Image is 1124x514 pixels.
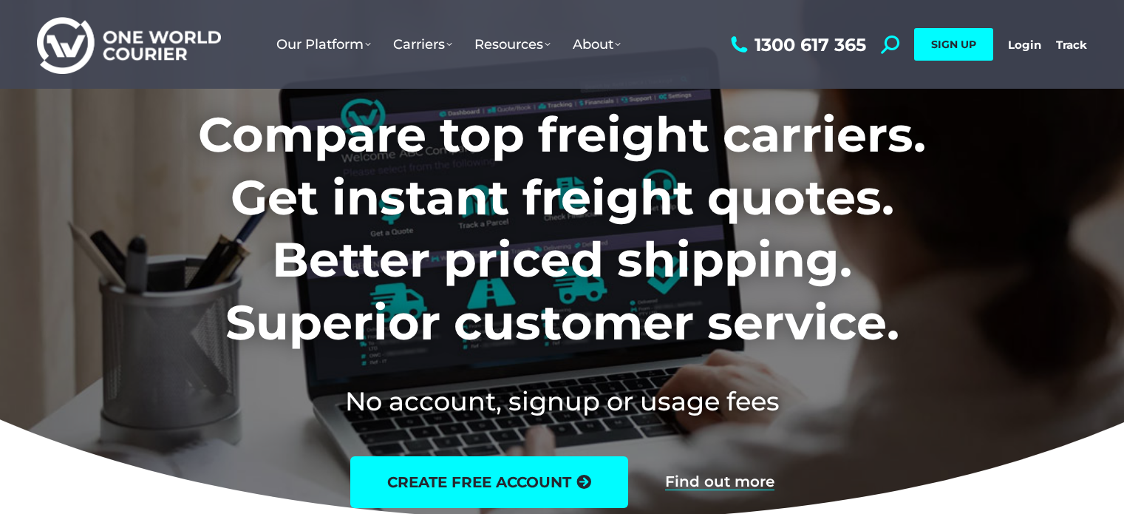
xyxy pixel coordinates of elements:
[463,21,562,67] a: Resources
[37,15,221,75] img: One World Courier
[1008,38,1041,52] a: Login
[1056,38,1087,52] a: Track
[931,38,976,51] span: SIGN UP
[914,28,993,61] a: SIGN UP
[665,474,774,490] a: Find out more
[101,383,1023,419] h2: No account, signup or usage fees
[727,35,866,54] a: 1300 617 365
[573,36,621,53] span: About
[101,104,1023,354] h1: Compare top freight carriers. Get instant freight quotes. Better priced shipping. Superior custom...
[474,36,551,53] span: Resources
[393,36,452,53] span: Carriers
[276,36,371,53] span: Our Platform
[350,456,628,508] a: create free account
[562,21,632,67] a: About
[382,21,463,67] a: Carriers
[265,21,382,67] a: Our Platform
